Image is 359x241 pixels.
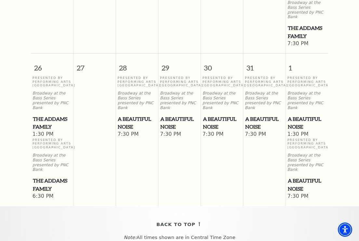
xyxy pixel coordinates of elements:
a: A Beautiful Noise [287,115,327,131]
span: 7:30 PM [203,131,242,138]
a: A Beautiful Noise [203,115,242,131]
div: Accessibility Menu [338,222,352,237]
a: The Addams Family [33,177,72,193]
span: 27 [73,54,116,76]
p: Presented By Performing Arts [GEOGRAPHIC_DATA] [160,76,199,87]
span: 29 [158,54,201,76]
p: Broadway at the Bass Series presented by PNC Bank [117,91,156,110]
a: The Addams Family [33,115,72,131]
p: Presented By Performing Arts [GEOGRAPHIC_DATA] [117,76,156,87]
span: 7:30 PM [287,193,327,200]
span: 28 [116,54,158,76]
p: Broadway at the Bass Series presented by PNC Bank [33,91,72,110]
span: 30 [201,54,243,76]
span: Back To Top [156,221,195,229]
a: The Addams Family [287,24,327,40]
span: 31 [243,54,286,76]
p: Presented By Performing Arts [GEOGRAPHIC_DATA] [33,76,72,87]
span: A Beautiful Noise [203,115,241,131]
p: Broadway at the Bass Series presented by PNC Bank [287,153,327,172]
p: Broadway at the Bass Series presented by PNC Bank [287,91,327,110]
span: 1:30 PM [287,131,327,138]
p: All times shown are in Central Time Zone [6,235,353,240]
p: Broadway at the Bass Series presented by PNC Bank [287,0,327,19]
span: 7:30 PM [117,131,156,138]
a: A Beautiful Noise [245,115,284,131]
p: Presented By Performing Arts [GEOGRAPHIC_DATA] [203,76,242,87]
p: Presented By Performing Arts [GEOGRAPHIC_DATA] [287,76,327,87]
p: Broadway at the Bass Series presented by PNC Bank [160,91,199,110]
span: 7:30 PM [160,131,199,138]
a: A Beautiful Noise [117,115,156,131]
span: 6:30 PM [33,193,72,200]
span: 7:30 PM [245,131,284,138]
a: A Beautiful Noise [160,115,199,131]
p: Broadway at the Bass Series presented by PNC Bank [203,91,242,110]
p: Presented By Performing Arts [GEOGRAPHIC_DATA] [245,76,284,87]
p: Presented By Performing Arts [GEOGRAPHIC_DATA] [33,138,72,149]
p: Broadway at the Bass Series presented by PNC Bank [33,153,72,172]
p: Broadway at the Bass Series presented by PNC Bank [245,91,284,110]
span: 1 [286,54,328,76]
span: 7:30 PM [287,40,327,47]
span: A Beautiful Noise [118,115,156,131]
span: 26 [31,54,73,76]
em: Note: [124,235,137,240]
p: Presented By Performing Arts [GEOGRAPHIC_DATA] [287,138,327,149]
span: 1:30 PM [33,131,72,138]
a: A Beautiful Noise [287,177,327,193]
